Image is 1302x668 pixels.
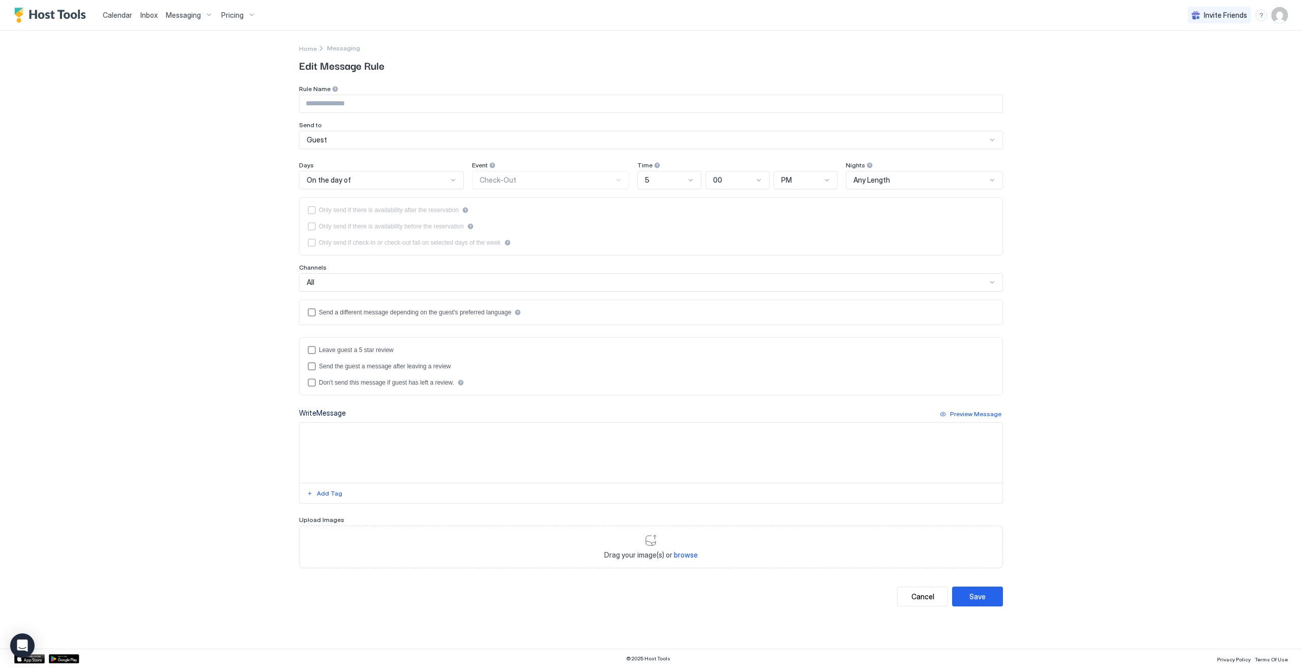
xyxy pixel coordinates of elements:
a: Google Play Store [49,654,79,663]
span: Nights [846,161,865,169]
div: User profile [1271,7,1288,23]
a: Host Tools Logo [14,8,91,23]
div: Send a different message depending on the guest's preferred language [319,309,511,316]
span: 5 [645,176,649,185]
div: Cancel [911,591,934,602]
span: Event [472,161,488,169]
span: Messaging [327,44,360,52]
a: Privacy Policy [1217,653,1251,664]
a: Inbox [140,10,158,20]
span: PM [781,176,792,185]
span: Home [299,45,317,52]
div: Don't send this message if guest has left a review. [319,379,454,386]
div: Send the guest a message after leaving a review [319,363,451,370]
div: Write Message [299,408,346,418]
span: 00 [713,176,722,185]
span: All [307,278,314,287]
div: Save [969,591,986,602]
a: Calendar [103,10,132,20]
div: isLimited [308,239,994,247]
button: Preview Message [938,408,1003,420]
span: Calendar [103,11,132,19]
span: On the day of [307,176,351,185]
span: © 2025 Host Tools [626,655,670,662]
span: Channels [299,264,327,271]
div: reviewEnabled [308,346,994,354]
div: Only send if there is availability after the reservation [319,207,459,214]
button: Add Tag [305,487,344,500]
span: Days [299,161,314,169]
span: Any Length [853,176,890,185]
button: Save [952,587,1003,606]
span: Pricing [221,11,244,20]
span: Inbox [140,11,158,19]
div: Only send if check-in or check-out fall on selected days of the week [319,239,501,246]
div: Only send if there is availability before the reservation [319,223,464,230]
span: Send to [299,121,322,129]
div: Open Intercom Messenger [10,633,35,658]
span: Edit Message Rule [299,57,1003,73]
div: Breadcrumb [327,44,360,52]
div: languagesEnabled [308,308,994,316]
div: beforeReservation [308,222,994,230]
a: App Store [14,654,45,663]
span: browse [674,550,698,559]
div: Breadcrumb [299,43,317,53]
span: Messaging [166,11,201,20]
span: Drag your image(s) or [604,550,698,560]
span: Terms Of Use [1255,656,1288,662]
div: menu [1255,9,1267,21]
div: Add Tag [317,489,342,498]
span: Guest [307,135,327,144]
a: Terms Of Use [1255,653,1288,664]
div: sendMessageAfterLeavingReview [308,362,994,370]
button: Cancel [897,587,948,606]
span: Rule Name [299,85,331,93]
span: Invite Friends [1204,11,1247,20]
div: afterReservation [308,206,994,214]
input: Input Field [300,95,1002,112]
a: Home [299,43,317,53]
div: disableMessageAfterReview [308,379,994,387]
span: Time [637,161,653,169]
div: Leave guest a 5 star review [319,346,394,354]
span: Privacy Policy [1217,656,1251,662]
textarea: Input Field [300,423,1002,483]
span: Upload Images [299,516,344,524]
div: Preview Message [950,410,1001,419]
